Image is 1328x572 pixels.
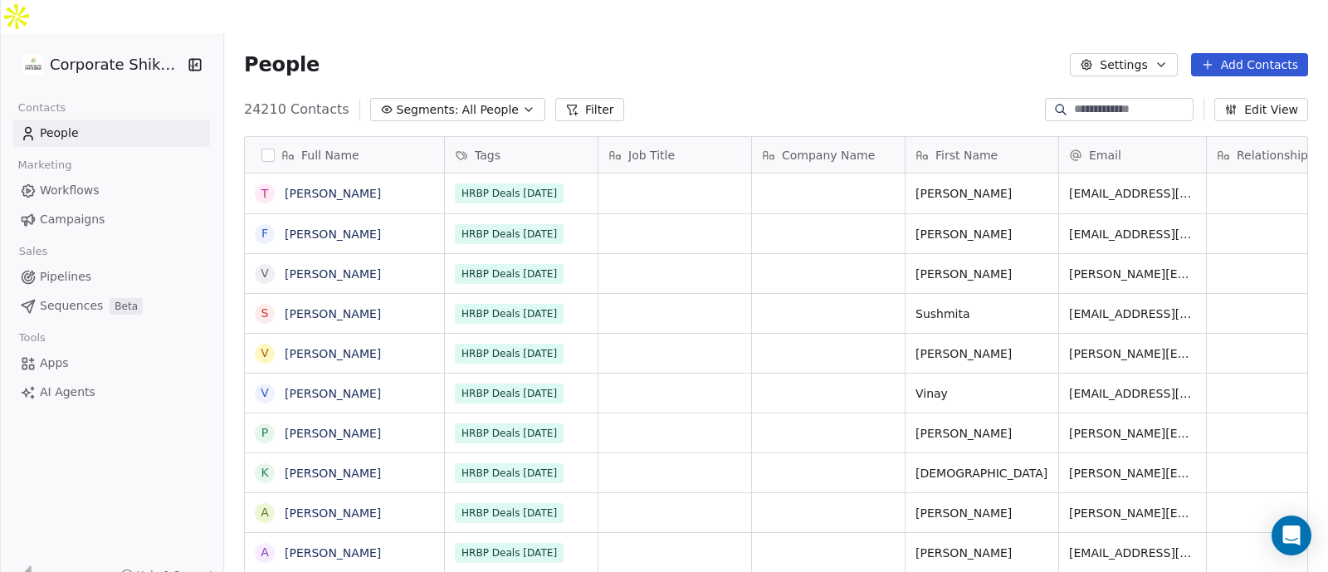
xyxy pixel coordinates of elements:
a: SequencesBeta [13,292,210,320]
span: Tools [12,325,52,350]
div: Open Intercom Messenger [1272,516,1311,555]
button: Corporate Shiksha [20,51,177,79]
span: Job Title [628,147,675,164]
span: Sequences [40,297,103,315]
span: Company Name [782,147,875,164]
div: V [261,345,269,362]
span: Apps [40,354,69,372]
span: Sushmita [915,306,1048,322]
div: Full Name [245,137,444,173]
a: [PERSON_NAME] [285,267,381,281]
span: [EMAIL_ADDRESS][DOMAIN_NAME] [1069,306,1196,322]
div: S [261,305,269,322]
div: V [261,265,269,282]
div: A [261,504,269,521]
button: Settings [1070,53,1177,76]
div: F [261,225,268,242]
span: Sales [12,239,55,264]
div: A [261,544,269,561]
span: 24210 Contacts [244,100,349,120]
span: Segments: [397,101,459,119]
span: HRBP Deals [DATE] [455,344,564,364]
span: HRBP Deals [DATE] [455,503,564,523]
button: Edit View [1214,98,1308,121]
a: Apps [13,350,210,377]
span: [PERSON_NAME] [915,185,1048,202]
span: [PERSON_NAME] [915,266,1048,282]
span: [PERSON_NAME][EMAIL_ADDRESS][DOMAIN_NAME] [1069,266,1196,282]
button: Add Contacts [1191,53,1308,76]
span: [EMAIL_ADDRESS][DOMAIN_NAME] [1069,226,1196,242]
span: People [244,52,320,77]
span: [PERSON_NAME] [915,425,1048,442]
div: T [261,185,269,203]
span: HRBP Deals [DATE] [455,264,564,284]
img: CorporateShiksha.png [23,55,43,75]
span: Email [1089,147,1121,164]
div: Tags [445,137,598,173]
a: Campaigns [13,206,210,233]
span: [PERSON_NAME][EMAIL_ADDRESS][DOMAIN_NAME] [1069,425,1196,442]
div: Job Title [598,137,751,173]
span: Workflows [40,182,100,199]
span: [PERSON_NAME][EMAIL_ADDRESS][DOMAIN_NAME] [1069,345,1196,362]
div: P [261,424,268,442]
span: [PERSON_NAME] [915,226,1048,242]
span: HRBP Deals [DATE] [455,384,564,403]
a: [PERSON_NAME] [285,227,381,241]
span: HRBP Deals [DATE] [455,224,564,244]
a: [PERSON_NAME] [285,187,381,200]
span: Pipelines [40,268,91,286]
span: [PERSON_NAME][EMAIL_ADDRESS][PERSON_NAME][DOMAIN_NAME] [1069,505,1196,521]
button: Filter [555,98,624,121]
span: Corporate Shiksha [50,54,183,76]
a: Workflows [13,177,210,204]
span: Beta [110,298,143,315]
span: [PERSON_NAME][EMAIL_ADDRESS][PERSON_NAME][DOMAIN_NAME] [1069,465,1196,482]
span: Marketing [11,153,79,178]
div: First Name [906,137,1058,173]
span: AI Agents [40,384,95,401]
span: Vinay [915,385,1048,402]
span: HRBP Deals [DATE] [455,304,564,324]
span: [DEMOGRAPHIC_DATA] [915,465,1048,482]
span: [PERSON_NAME] [915,545,1048,561]
div: V [261,384,269,402]
a: [PERSON_NAME] [285,427,381,440]
a: AI Agents [13,379,210,406]
div: K [261,464,268,482]
span: All People [462,101,519,119]
span: Contacts [11,95,73,120]
span: [EMAIL_ADDRESS][DOMAIN_NAME] [1069,185,1196,202]
a: [PERSON_NAME] [285,506,381,520]
a: [PERSON_NAME] [285,467,381,480]
span: Campaigns [40,211,105,228]
span: HRBP Deals [DATE] [455,463,564,483]
span: [EMAIL_ADDRESS][DOMAIN_NAME] [1069,545,1196,561]
span: [PERSON_NAME] [915,345,1048,362]
span: [EMAIL_ADDRESS][DOMAIN_NAME] [1069,385,1196,402]
span: HRBP Deals [DATE] [455,543,564,563]
a: People [13,120,210,147]
a: [PERSON_NAME] [285,546,381,560]
div: Email [1059,137,1206,173]
a: [PERSON_NAME] [285,347,381,360]
a: [PERSON_NAME] [285,307,381,320]
span: People [40,125,79,142]
a: Pipelines [13,263,210,291]
span: [PERSON_NAME] [915,505,1048,521]
a: [PERSON_NAME] [285,387,381,400]
div: Company Name [752,137,905,173]
span: Full Name [301,147,359,164]
span: HRBP Deals [DATE] [455,183,564,203]
span: HRBP Deals [DATE] [455,423,564,443]
span: First Name [935,147,998,164]
span: Tags [475,147,500,164]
